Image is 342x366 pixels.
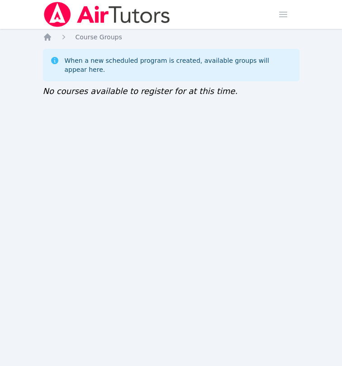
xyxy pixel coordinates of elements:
nav: Breadcrumb [43,33,299,42]
span: No courses available to register for at this time. [43,86,238,96]
div: When a new scheduled program is created, available groups will appear here. [65,56,292,74]
a: Course Groups [76,33,122,42]
img: Air Tutors [43,2,171,27]
span: Course Groups [76,33,122,41]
